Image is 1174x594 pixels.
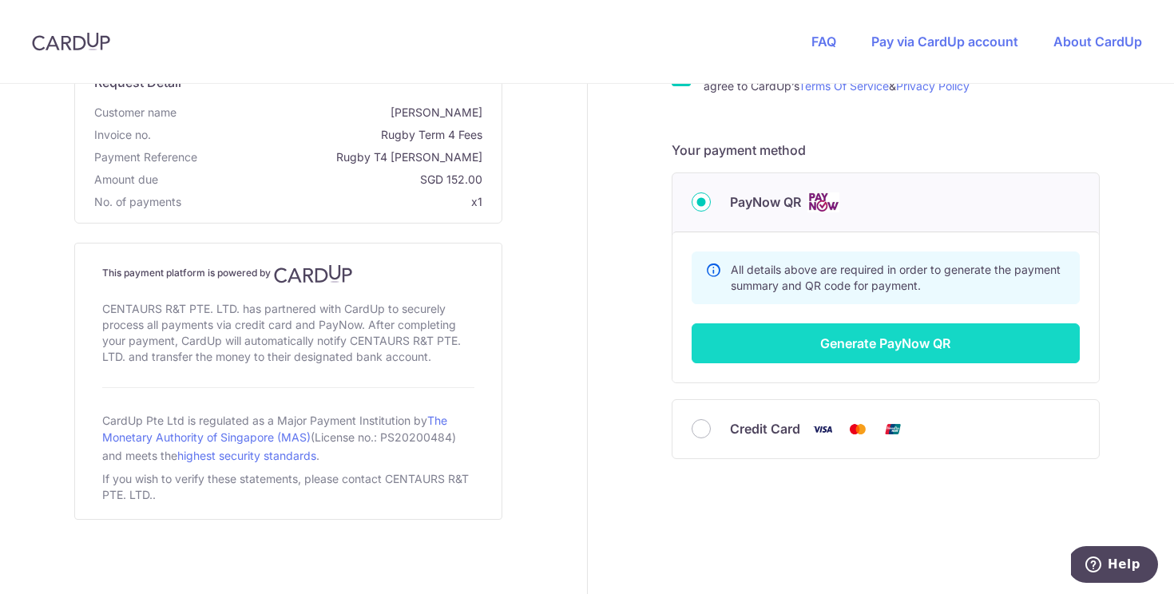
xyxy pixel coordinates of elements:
span: Rugby Term 4 Fees [157,127,482,143]
span: Rugby T4 [PERSON_NAME] [204,149,482,165]
span: translation missing: en.request_detail [94,74,181,90]
h5: Your payment method [672,141,1100,160]
a: Privacy Policy [896,79,970,93]
span: Customer name [94,105,176,121]
a: Terms Of Service [799,79,889,93]
img: Cards logo [807,192,839,212]
img: CardUp [32,32,110,51]
span: x1 [471,195,482,208]
a: The Monetary Authority of Singapore (MAS) [102,414,447,444]
span: Amount due [94,172,158,188]
img: Union Pay [877,419,909,439]
span: [PERSON_NAME] [183,105,482,121]
span: translation missing: en.payment_reference [94,150,197,164]
img: CardUp [274,264,352,283]
div: CENTAURS R&T PTE. LTD. has partnered with CardUp to securely process all payments via credit card... [102,298,474,368]
h4: This payment platform is powered by [102,264,474,283]
iframe: Opens a widget where you can find more information [1071,546,1158,586]
span: Credit Card [730,419,800,438]
button: Generate PayNow QR [692,323,1080,363]
img: Mastercard [842,419,874,439]
span: Invoice no. [94,127,151,143]
div: CardUp Pte Ltd is regulated as a Major Payment Institution by (License no.: PS20200484) and meets... [102,407,474,468]
a: About CardUp [1053,34,1142,49]
a: Pay via CardUp account [871,34,1018,49]
a: highest security standards [177,449,316,462]
img: Visa [807,419,839,439]
a: FAQ [811,34,836,49]
div: PayNow QR Cards logo [692,192,1080,212]
div: Credit Card Visa Mastercard Union Pay [692,419,1080,439]
span: PayNow QR [730,192,801,212]
span: All details above are required in order to generate the payment summary and QR code for payment. [731,263,1061,292]
span: No. of payments [94,194,181,210]
span: SGD 152.00 [165,172,482,188]
div: If you wish to verify these statements, please contact CENTAURS R&T PTE. LTD.. [102,468,474,506]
